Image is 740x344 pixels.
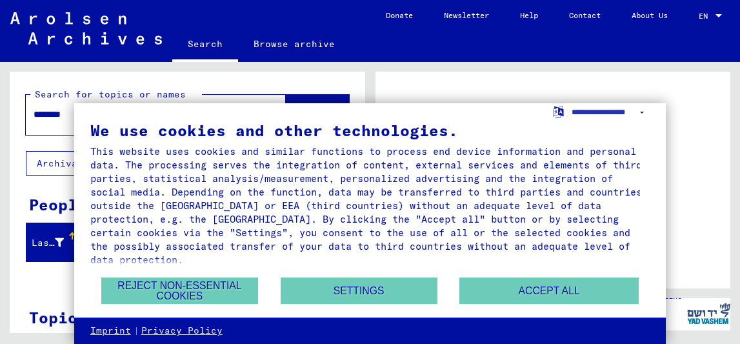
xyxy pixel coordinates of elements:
[29,306,87,329] div: Topics
[260,102,286,128] button: Clear
[90,325,131,338] a: Imprint
[281,278,437,304] button: Settings
[141,325,223,338] a: Privacy Policy
[101,278,258,304] button: Reject non-essential cookies
[26,225,77,261] mat-header-cell: Last Name
[685,298,733,330] img: yv_logo.png
[172,28,238,62] a: Search
[35,88,186,100] mat-label: Search for topics or names
[32,236,64,250] div: Last Name
[699,12,713,21] span: EN
[459,278,639,304] button: Accept all
[10,12,162,45] img: Arolsen_neg.svg
[32,232,80,253] div: Last Name
[238,28,350,59] a: Browse archive
[29,193,87,216] div: People
[286,95,349,135] button: Search
[90,123,650,138] div: We use cookies and other technologies.
[90,145,650,267] div: This website uses cookies and similar functions to process end device information and personal da...
[26,151,163,176] button: Archival tree units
